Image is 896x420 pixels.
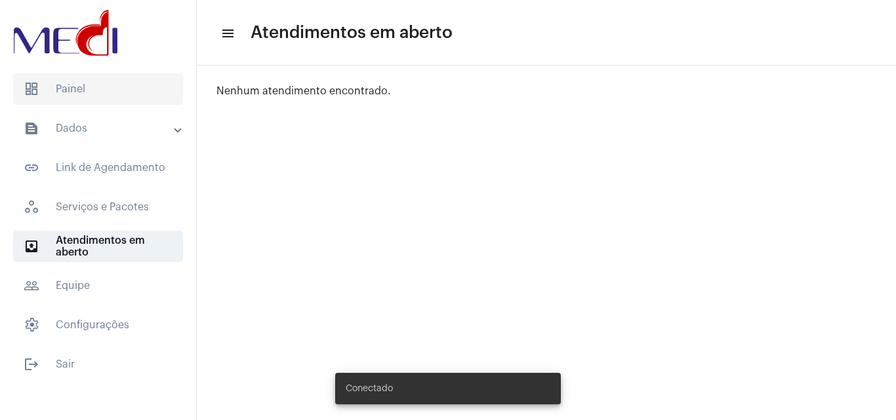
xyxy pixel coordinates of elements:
[24,278,39,294] mat-icon: sidenav icon
[13,152,183,183] span: Link de Agendamento
[24,121,175,136] mat-panel-title: Dados
[24,356,39,372] mat-icon: sidenav icon
[220,26,234,41] mat-icon: sidenav icon
[24,81,39,97] span: sidenav icon
[216,86,391,96] span: Nenhum atendimento encontrado.
[8,113,196,144] mat-expansion-panel-header: sidenav iconDados
[346,382,393,395] span: Conectado
[13,231,183,262] span: Atendimentos em aberto
[251,22,453,43] span: Atendimentos em aberto
[24,160,39,176] mat-icon: sidenav icon
[24,121,39,136] mat-icon: sidenav icon
[13,73,183,105] span: Painel
[13,191,183,223] span: Serviços e Pacotes
[24,199,39,215] span: sidenav icon
[24,317,39,333] span: sidenav icon
[13,349,183,380] span: Sair
[24,239,39,254] mat-icon: sidenav icon
[13,270,183,301] span: Equipe
[13,309,183,341] span: Configurações
[10,7,121,59] img: d3a1b5fa-500b-b90f-5a1c-719c20e9830b.png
